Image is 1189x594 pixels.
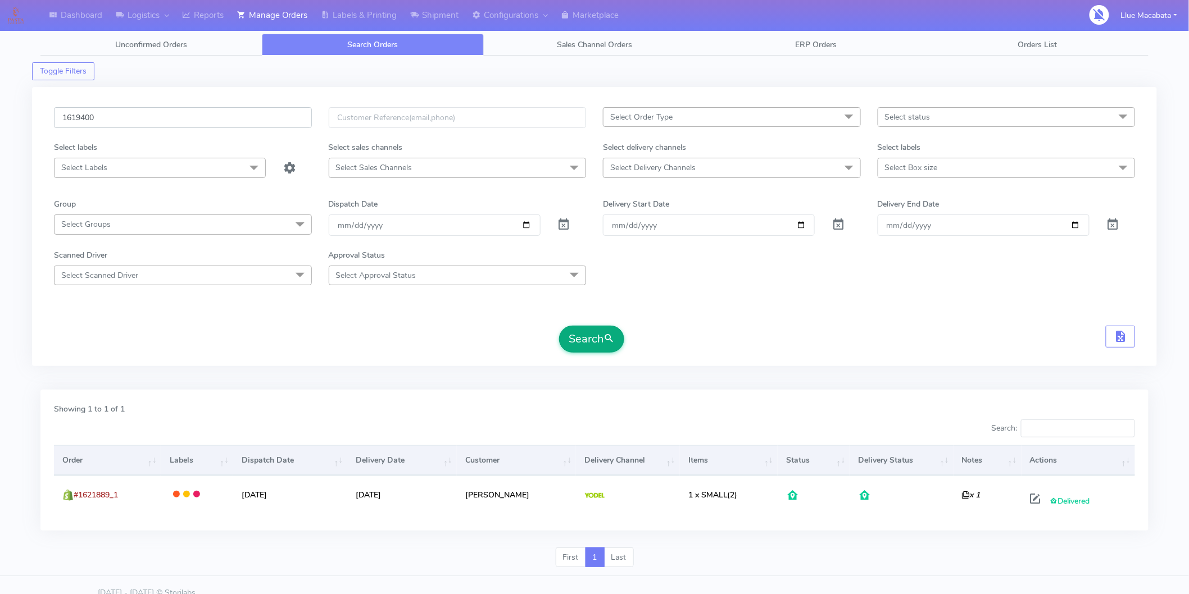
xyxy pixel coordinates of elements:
[557,39,632,50] span: Sales Channel Orders
[233,476,347,513] td: [DATE]
[336,270,416,281] span: Select Approval Status
[778,445,850,476] th: Status: activate to sort column ascending
[161,445,233,476] th: Labels: activate to sort column ascending
[576,445,679,476] th: Delivery Channel: activate to sort column ascending
[991,419,1135,437] label: Search:
[61,219,111,230] span: Select Groups
[585,493,605,499] img: Yodel
[878,141,921,153] label: Select labels
[603,198,669,210] label: Delivery Start Date
[603,141,686,153] label: Select delivery channels
[233,445,347,476] th: Dispatch Date: activate to sort column ascending
[347,445,457,476] th: Delivery Date: activate to sort column ascending
[347,476,457,513] td: [DATE]
[1050,496,1090,506] span: Delivered
[1022,445,1135,476] th: Actions: activate to sort column ascending
[559,326,624,353] button: Search
[688,490,728,500] span: 1 x SMALL
[1021,419,1135,437] input: Search:
[680,445,778,476] th: Items: activate to sort column ascending
[688,490,738,500] span: (2)
[885,112,931,122] span: Select status
[61,270,138,281] span: Select Scanned Driver
[850,445,953,476] th: Delivery Status: activate to sort column ascending
[115,39,187,50] span: Unconfirmed Orders
[54,107,312,128] input: Order Id
[54,249,107,261] label: Scanned Driver
[878,198,940,210] label: Delivery End Date
[610,112,673,122] span: Select Order Type
[329,198,378,210] label: Dispatch Date
[329,249,385,261] label: Approval Status
[954,445,1022,476] th: Notes: activate to sort column ascending
[1018,39,1058,50] span: Orders List
[457,445,577,476] th: Customer: activate to sort column ascending
[40,34,1149,56] ul: Tabs
[457,476,577,513] td: [PERSON_NAME]
[1113,4,1186,27] button: Llue Macabata
[62,490,74,501] img: shopify.png
[348,39,398,50] span: Search Orders
[54,403,125,415] label: Showing 1 to 1 of 1
[885,162,938,173] span: Select Box size
[61,162,107,173] span: Select Labels
[54,198,76,210] label: Group
[329,107,587,128] input: Customer Reference(email,phone)
[54,445,161,476] th: Order: activate to sort column ascending
[54,141,97,153] label: Select labels
[74,490,118,500] span: #1621889_1
[962,490,981,500] i: x 1
[610,162,696,173] span: Select Delivery Channels
[586,547,605,568] a: 1
[329,141,403,153] label: Select sales channels
[795,39,837,50] span: ERP Orders
[32,62,94,80] button: Toggle Filters
[336,162,412,173] span: Select Sales Channels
